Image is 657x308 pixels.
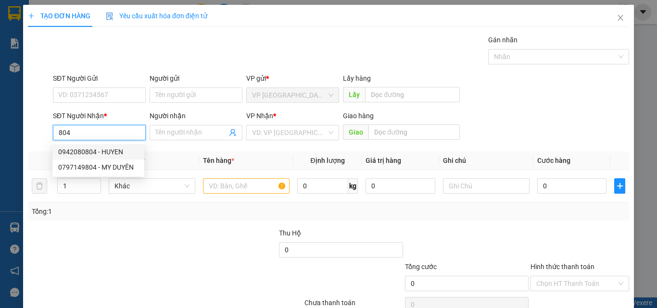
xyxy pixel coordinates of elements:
span: user-add [229,129,237,136]
span: Giá trị hàng [366,157,401,164]
span: plus [28,12,35,19]
button: Close [607,5,634,32]
span: Lấy [343,87,365,102]
span: VP Sài Gòn [252,88,333,102]
div: VP gửi [246,73,339,84]
input: Dọc đường [365,87,460,102]
span: Tên hàng [203,157,234,164]
div: SĐT Người Nhận [53,111,146,121]
span: Giao [343,124,368,140]
button: delete [32,178,47,194]
b: [PERSON_NAME] [12,62,54,107]
b: BIÊN NHẬN GỬI HÀNG HÓA [62,14,92,92]
span: Khác [114,179,190,193]
span: kg [348,178,358,194]
div: Người gửi [150,73,242,84]
input: 0 [366,178,435,194]
div: Người nhận [150,111,242,121]
span: Định lượng [310,157,344,164]
label: Gán nhãn [488,36,518,44]
span: Giao hàng [343,112,374,120]
span: Cước hàng [537,157,570,164]
input: Dọc đường [368,124,460,140]
span: Tổng cước [405,263,437,271]
li: (c) 2017 [81,46,132,58]
img: icon [106,12,114,20]
img: logo.jpg [104,12,127,35]
div: 0797149804 - MY DUYÊN [58,162,139,172]
span: VP Nhận [246,112,273,120]
button: plus [614,178,625,194]
th: Ghi chú [439,151,533,170]
b: [DOMAIN_NAME] [81,37,132,44]
input: VD: Bàn, Ghế [203,178,290,194]
span: Yêu cầu xuất hóa đơn điện tử [106,12,207,20]
span: TẠO ĐƠN HÀNG [28,12,90,20]
div: 0942080804 - HUYEN [52,144,144,160]
label: Hình thức thanh toán [531,263,594,271]
div: SĐT Người Gửi [53,73,146,84]
div: Tổng: 1 [32,206,254,217]
span: plus [615,182,625,190]
span: close [617,14,624,22]
input: Ghi Chú [443,178,530,194]
div: 0797149804 - MY DUYÊN [52,160,144,175]
span: Lấy hàng [343,74,371,82]
div: 0942080804 - HUYEN [58,147,139,157]
span: Thu Hộ [279,229,301,237]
